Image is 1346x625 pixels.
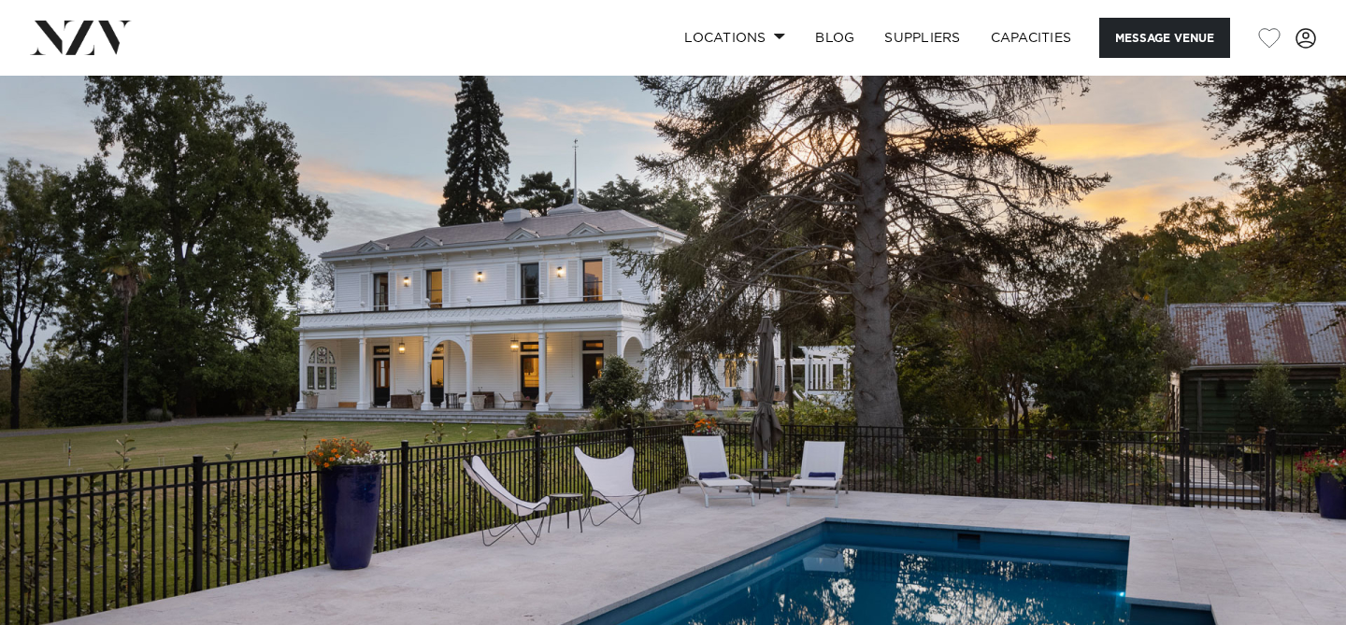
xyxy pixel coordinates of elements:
[1099,18,1230,58] button: Message Venue
[976,18,1087,58] a: Capacities
[800,18,869,58] a: BLOG
[30,21,132,54] img: nzv-logo.png
[669,18,800,58] a: Locations
[869,18,975,58] a: SUPPLIERS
